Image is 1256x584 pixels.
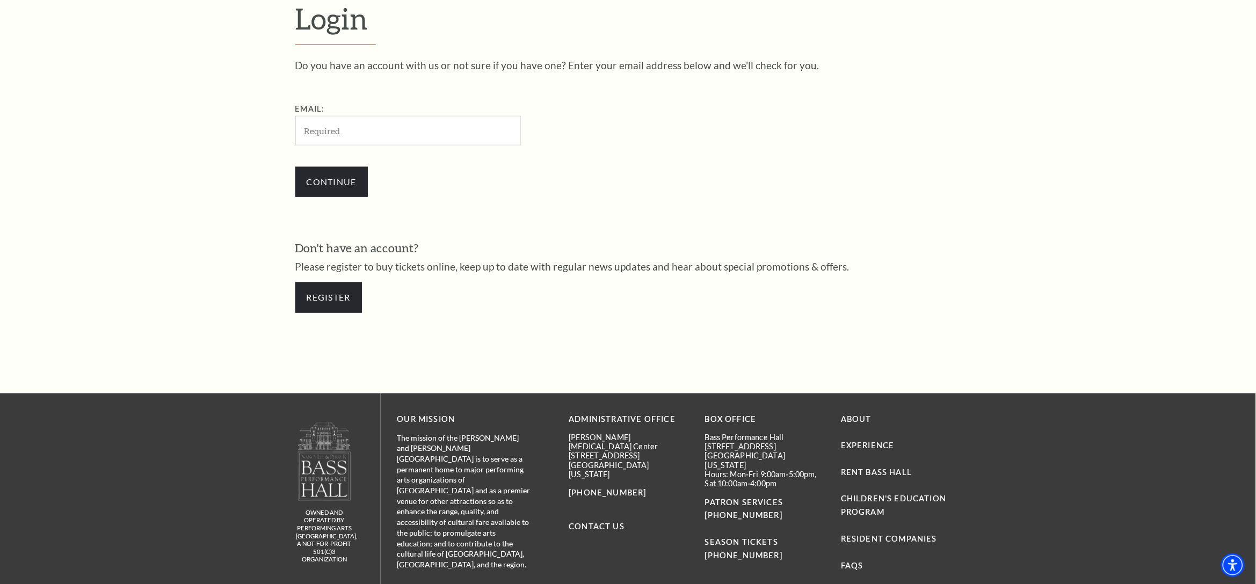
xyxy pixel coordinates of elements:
[705,523,825,563] p: SEASON TICKETS [PHONE_NUMBER]
[295,1,368,35] span: Login
[295,261,961,272] p: Please register to buy tickets online, keep up to date with regular news updates and hear about s...
[841,494,946,517] a: Children's Education Program
[397,413,532,426] p: OUR MISSION
[297,422,352,501] img: owned and operated by Performing Arts Fort Worth, A NOT-FOR-PROFIT 501(C)3 ORGANIZATION
[295,104,325,113] label: Email:
[705,442,825,451] p: [STREET_ADDRESS]
[569,487,689,500] p: [PHONE_NUMBER]
[296,509,353,564] p: owned and operated by Performing Arts [GEOGRAPHIC_DATA], A NOT-FOR-PROFIT 501(C)3 ORGANIZATION
[569,522,625,531] a: Contact Us
[841,561,863,571] a: FAQs
[841,535,937,544] a: Resident Companies
[295,167,368,197] input: Submit button
[705,470,825,489] p: Hours: Mon-Fri 9:00am-5:00pm, Sat 10:00am-4:00pm
[841,414,872,424] a: About
[569,413,689,426] p: Administrative Office
[705,433,825,442] p: Bass Performance Hall
[295,116,521,145] input: Required
[1221,553,1245,577] div: Accessibility Menu
[705,451,825,470] p: [GEOGRAPHIC_DATA][US_STATE]
[705,413,825,426] p: BOX OFFICE
[705,497,825,523] p: PATRON SERVICES [PHONE_NUMBER]
[841,441,895,450] a: Experience
[397,433,532,571] p: The mission of the [PERSON_NAME] and [PERSON_NAME][GEOGRAPHIC_DATA] is to serve as a permanent ho...
[295,60,961,70] p: Do you have an account with us or not sure if you have one? Enter your email address below and we...
[569,451,689,461] p: [STREET_ADDRESS]
[841,468,912,477] a: Rent Bass Hall
[569,461,689,480] p: [GEOGRAPHIC_DATA][US_STATE]
[295,282,362,312] a: Register
[569,433,689,452] p: [PERSON_NAME][MEDICAL_DATA] Center
[295,240,961,257] h3: Don't have an account?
